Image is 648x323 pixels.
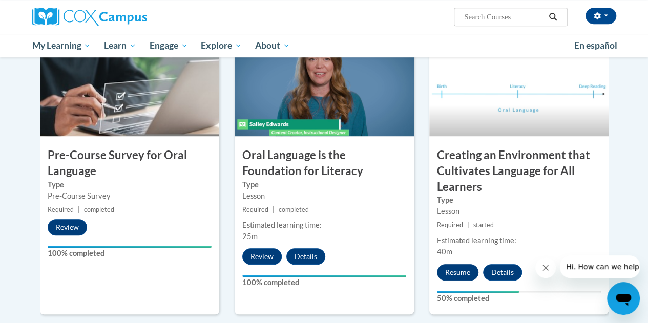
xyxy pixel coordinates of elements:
span: completed [279,206,309,213]
span: | [78,206,80,213]
span: | [273,206,275,213]
a: Cox Campus [32,8,217,26]
a: My Learning [26,34,98,57]
a: En español [568,35,624,56]
span: started [473,221,494,229]
div: Estimated learning time: [437,235,601,246]
span: Explore [201,39,242,52]
h3: Oral Language is the Foundation for Literacy [235,147,414,179]
div: Your progress [48,246,212,248]
img: Course Image [235,34,414,136]
span: Required [437,221,463,229]
button: Review [242,248,282,265]
span: Engage [150,39,188,52]
label: 100% completed [242,277,406,288]
a: Learn [97,34,143,57]
div: Estimated learning time: [242,220,406,231]
img: Course Image [429,34,609,136]
iframe: Message from company [560,255,640,278]
div: Your progress [242,275,406,277]
span: My Learning [32,39,91,52]
button: Review [48,219,87,235]
div: Your progress [437,291,519,293]
div: Lesson [242,190,406,202]
div: Pre-Course Survey [48,190,212,202]
img: Cox Campus [32,8,147,26]
label: Type [242,179,406,190]
iframe: Button to launch messaging window [607,282,640,315]
button: Account Settings [586,8,616,24]
span: | [467,221,469,229]
div: Main menu [25,34,624,57]
iframe: Close message [535,257,556,278]
div: Lesson [437,206,601,217]
input: Search Courses [463,11,545,23]
button: Search [545,11,560,23]
button: Resume [437,264,478,281]
a: Explore [194,34,248,57]
label: 50% completed [437,293,601,304]
label: Type [437,195,601,206]
span: Learn [104,39,136,52]
span: En español [574,40,617,51]
span: 40m [437,247,452,256]
h3: Creating an Environment that Cultivates Language for All Learners [429,147,609,195]
span: Required [48,206,74,213]
span: Hi. How can we help? [6,7,83,15]
span: 25m [242,232,258,241]
span: About [255,39,290,52]
a: About [248,34,297,57]
span: Required [242,206,268,213]
button: Details [286,248,325,265]
a: Engage [143,34,195,57]
label: Type [48,179,212,190]
h3: Pre-Course Survey for Oral Language [40,147,219,179]
button: Details [483,264,522,281]
img: Course Image [40,34,219,136]
label: 100% completed [48,248,212,259]
span: completed [84,206,114,213]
